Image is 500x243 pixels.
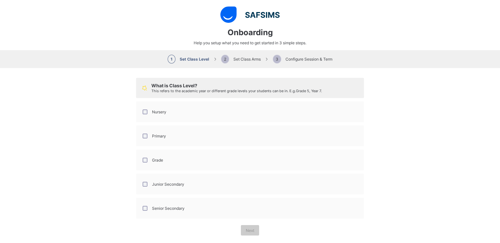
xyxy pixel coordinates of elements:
label: Grade [152,158,163,163]
span: Configure Session & Term [273,57,332,62]
label: Primary [152,134,166,138]
span: This refers to the academic year or different grade levels your students can be in. E.g. Grade 5,... [151,89,322,93]
label: Senior Secondary [152,206,185,211]
img: logo [220,7,280,23]
span: Onboarding [228,28,273,37]
span: 1 [168,55,175,64]
span: Set Class Level [168,57,209,62]
label: Junior Secondary [152,182,184,187]
span: Set Class Arms [221,57,261,62]
span: Help you setup what you need to get started in 3 simple steps. [194,40,306,45]
label: Nursery [152,109,166,114]
span: Next [246,228,254,233]
span: 3 [273,55,281,64]
span: 2 [221,55,229,64]
span: What is Class Level? [151,83,197,88]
